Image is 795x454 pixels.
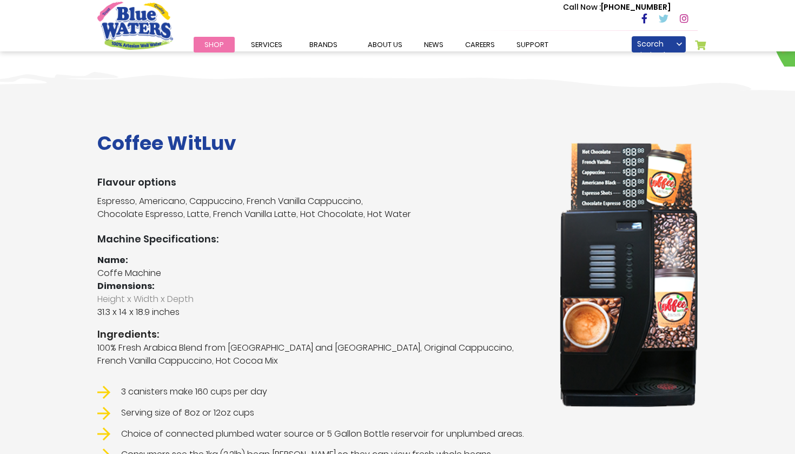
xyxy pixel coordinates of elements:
h3: Machine Specifications: [97,233,544,245]
p: Coffe Machine [97,267,544,280]
li: 3 canisters make 160 cups per day [97,385,544,399]
a: store logo [97,2,173,49]
strong: Name: [97,254,128,266]
li: Serving size of 8oz or 12oz cups [97,406,544,420]
h1: Coffee WitLuv [97,131,544,155]
strong: Ingredients: [97,327,544,341]
span: Shop [204,40,224,50]
p: [PHONE_NUMBER] [563,2,671,13]
h3: Flavour options [97,176,544,188]
p: 100% Fresh Arabica Blend from [GEOGRAPHIC_DATA] and [GEOGRAPHIC_DATA], Original Cappuccino, Frenc... [97,341,544,367]
strong: Dimensions: [97,280,155,292]
p: Espresso, Americano, Cappuccino, French Vanilla Cappuccino, Chocolate Espresso, Latte, French Van... [97,195,544,221]
a: News [413,37,454,52]
span: Brands [309,40,337,50]
p: 31.3 x 14 x 18.9 inches [97,293,544,319]
li: Choice of connected plumbed water source or 5 Gallon Bottle reservoir for unplumbed areas. [97,427,544,441]
a: support [506,37,559,52]
span: Height x Width x Depth [97,293,544,306]
span: Call Now : [563,2,601,12]
a: about us [357,37,413,52]
a: careers [454,37,506,52]
a: Scorch Limited [632,36,686,52]
span: Services [251,40,282,50]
